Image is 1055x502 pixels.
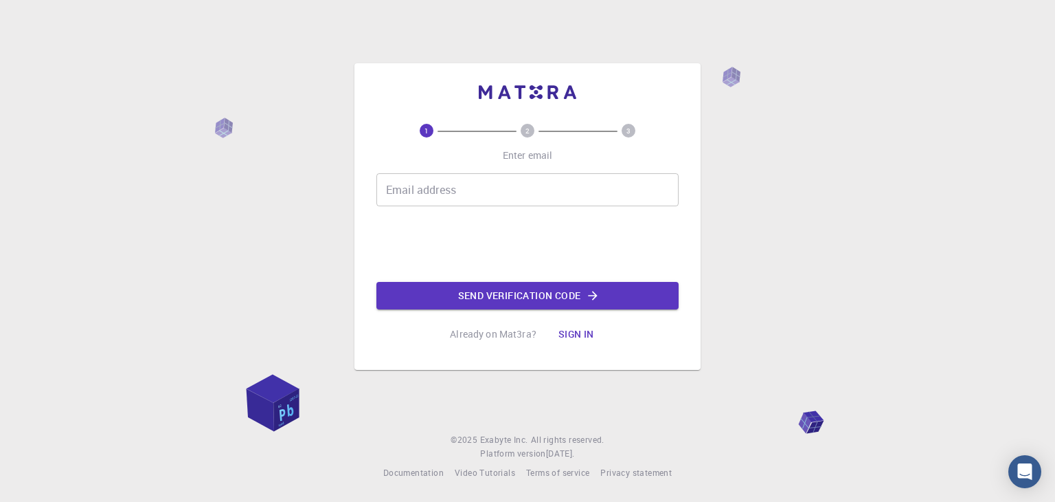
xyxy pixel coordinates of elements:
[526,467,589,478] span: Terms of service
[376,282,679,309] button: Send verification code
[480,434,528,445] span: Exabyte Inc.
[546,448,575,459] span: [DATE] .
[451,433,479,447] span: © 2025
[531,433,604,447] span: All rights reserved.
[480,433,528,447] a: Exabyte Inc.
[1008,455,1041,488] div: Open Intercom Messenger
[455,467,515,478] span: Video Tutorials
[480,447,545,461] span: Platform version
[423,217,632,271] iframe: reCAPTCHA
[547,320,605,348] button: Sign in
[525,126,530,135] text: 2
[546,447,575,461] a: [DATE].
[626,126,631,135] text: 3
[600,466,672,480] a: Privacy statement
[600,467,672,478] span: Privacy statement
[503,149,553,162] p: Enter email
[383,467,444,478] span: Documentation
[424,126,429,135] text: 1
[450,327,536,341] p: Already on Mat3ra?
[455,466,515,480] a: Video Tutorials
[383,466,444,480] a: Documentation
[526,466,589,480] a: Terms of service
